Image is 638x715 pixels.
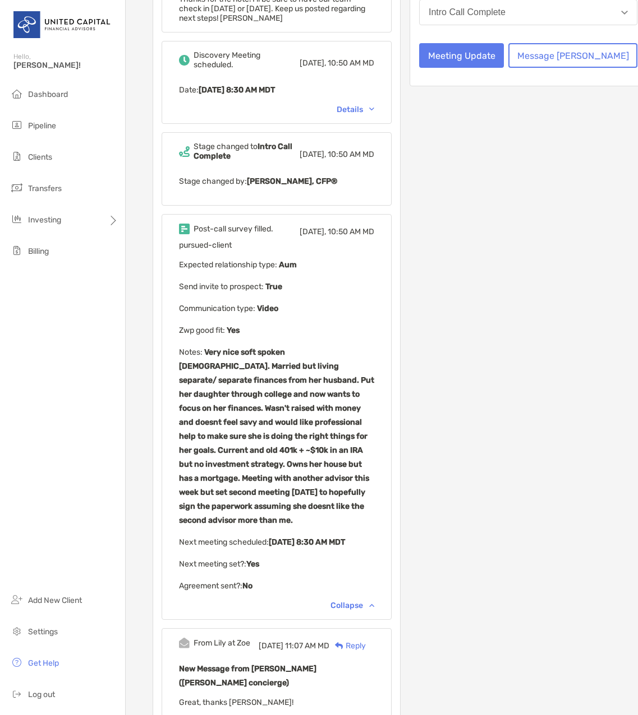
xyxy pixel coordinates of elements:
[179,83,374,97] p: Date :
[13,4,112,45] img: United Capital Logo
[246,559,259,569] b: Yes
[335,642,343,649] img: Reply icon
[300,227,326,236] span: [DATE],
[194,50,300,69] div: Discovery Meeting scheduled.
[28,184,62,193] span: Transfers
[194,142,292,161] b: Intro Call Complete
[199,85,275,95] b: [DATE] 8:30 AM MDT
[10,87,24,100] img: dashboard icon
[10,118,24,132] img: pipeline icon
[300,58,326,68] span: [DATE],
[179,240,232,250] span: pursued-client
[300,150,326,159] span: [DATE],
[225,326,240,335] b: Yes
[264,282,282,291] b: True
[255,304,278,313] b: Video
[328,150,374,159] span: 10:50 AM MD
[28,627,58,637] span: Settings
[179,258,374,272] p: Expected relationship type :
[259,641,283,651] span: [DATE]
[28,247,49,256] span: Billing
[179,280,374,294] p: Send invite to prospect :
[179,174,374,188] p: Stage changed by:
[28,90,68,99] span: Dashboard
[10,656,24,669] img: get-help icon
[28,215,61,225] span: Investing
[179,323,374,337] p: Zwp good fit :
[179,347,374,525] b: Very nice soft spoken [DEMOGRAPHIC_DATA]. Married but living separate/ separate finances from her...
[269,537,345,547] b: [DATE] 8:30 AM MDT
[179,345,374,527] p: Notes :
[179,698,293,707] span: Great, thanks [PERSON_NAME]!
[28,152,52,162] span: Clients
[179,664,316,688] b: New Message from [PERSON_NAME] ([PERSON_NAME] concierge)
[10,624,24,638] img: settings icon
[28,121,56,131] span: Pipeline
[13,61,118,70] span: [PERSON_NAME]!
[28,658,59,668] span: Get Help
[10,244,24,257] img: billing icon
[328,227,374,236] span: 10:50 AM MD
[369,108,374,111] img: Chevron icon
[429,7,506,17] div: Intro Call Complete
[194,638,250,648] div: From Lily at Zoe
[10,687,24,700] img: logout icon
[179,638,190,648] img: Event icon
[242,581,253,591] b: No
[179,535,374,549] p: Next meeting scheduled :
[337,105,374,114] div: Details
[285,641,329,651] span: 11:07 AM MD
[179,224,190,234] img: Event icon
[194,224,273,234] div: Post-call survey filled.
[621,11,628,15] img: Open dropdown arrow
[10,593,24,606] img: add_new_client icon
[247,177,337,186] b: [PERSON_NAME], CFP®
[28,596,82,605] span: Add New Client
[10,181,24,194] img: transfers icon
[419,43,504,68] button: Meeting Update
[179,55,190,66] img: Event icon
[277,260,297,270] b: Aum
[329,640,366,652] div: Reply
[179,146,190,157] img: Event icon
[10,150,24,163] img: clients icon
[331,601,374,610] div: Collapse
[28,690,55,699] span: Log out
[194,142,300,161] div: Stage changed to
[328,58,374,68] span: 10:50 AM MD
[179,579,374,593] p: Agreement sent? :
[10,212,24,226] img: investing icon
[369,603,374,607] img: Chevron icon
[508,43,637,68] button: Message [PERSON_NAME]
[179,301,374,315] p: Communication type :
[179,557,374,571] p: Next meeting set? :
